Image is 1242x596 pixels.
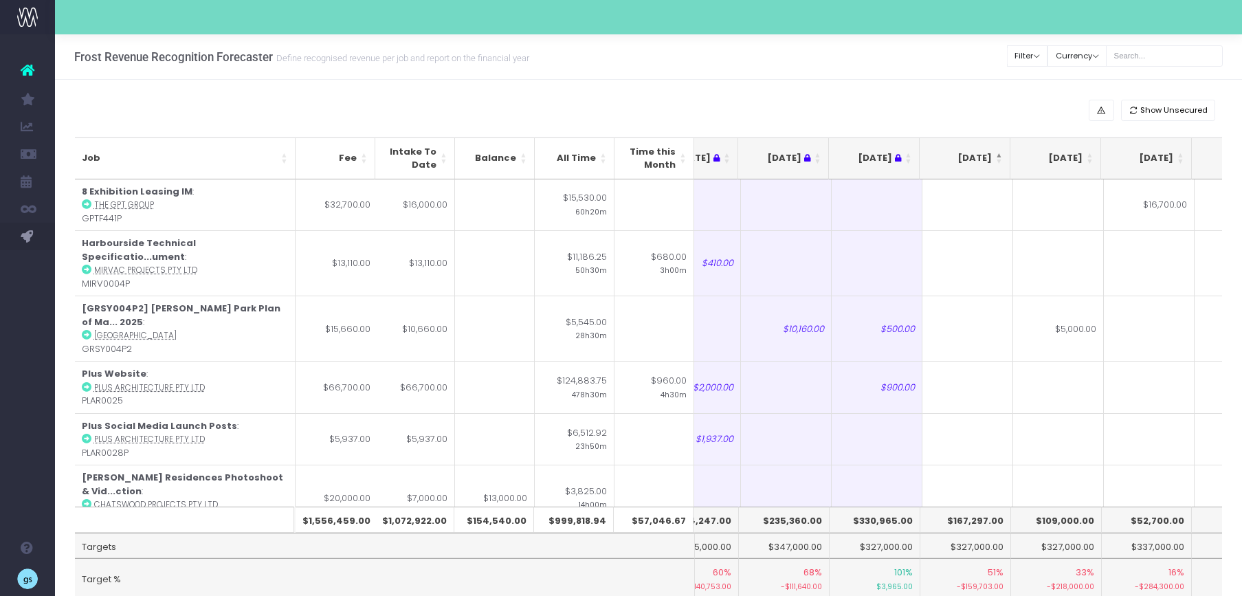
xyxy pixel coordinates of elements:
th: Fee: activate to sort column ascending [296,137,375,179]
td: : PLAR0028P [75,413,296,465]
td: $13,000.00 [455,465,535,530]
td: $5,937.00 [375,413,455,465]
td: $124,883.75 [535,361,614,413]
td: : CORP0056 [75,465,296,530]
small: -$111,640.00 [746,580,822,593]
td: $5,545.00 [535,296,614,361]
strong: [PERSON_NAME] Residences Photoshoot & Vid...ction [82,471,283,498]
td: $16,700.00 [1104,179,1195,231]
th: $235,360.00 [739,507,830,533]
td: $1,937.00 [650,413,741,465]
td: $15,530.00 [535,179,614,231]
span: 68% [803,566,822,580]
abbr: Mirvac Projects Pty Ltd [94,265,197,276]
td: $347,000.00 [739,533,830,559]
input: Search... [1106,45,1223,67]
td: $13,110.00 [375,230,455,296]
th: $1,072,922.00 [375,507,455,533]
td: $5,000.00 [1013,296,1104,361]
td: $6,512.92 [535,413,614,465]
img: images/default_profile_image.png [17,569,38,589]
th: Oct 25: activate to sort column ascending [1101,137,1192,179]
small: -$218,000.00 [1018,580,1094,593]
td: : PLAR0025 [75,361,296,413]
th: $167,297.00 [920,507,1011,533]
small: -$284,300.00 [1109,580,1185,593]
td: $3,825.00 [535,465,614,530]
small: 14h00m [579,498,607,510]
small: 23h50m [575,439,607,452]
th: Jun 25 : activate to sort column ascending [738,137,829,179]
td: : MIRV0004P [75,230,296,296]
th: Aug 25: activate to sort column descending [920,137,1010,179]
small: 60h20m [575,205,607,217]
th: All Time: activate to sort column ascending [535,137,614,179]
abbr: Chatswood Projects Pty Ltd [94,499,218,510]
td: $327,000.00 [830,533,920,559]
td: $32,700.00 [296,179,378,231]
strong: 8 Exhibition Leasing IM [82,185,192,198]
span: 33% [1076,566,1094,580]
th: Sep 25: activate to sort column ascending [1010,137,1101,179]
td: $13,110.00 [296,230,378,296]
small: -$159,703.00 [927,580,1003,593]
td: $10,660.00 [375,296,455,361]
abbr: Plus Architecture Pty Ltd [94,382,205,393]
td: $15,660.00 [296,296,378,361]
span: 101% [894,566,913,580]
td: $960.00 [614,361,694,413]
abbr: Plus Architecture Pty Ltd [94,434,205,445]
span: 60% [713,566,731,580]
td: $66,700.00 [375,361,455,413]
button: Show Unsecured [1121,100,1216,121]
button: Currency [1047,45,1107,67]
th: $109,000.00 [1011,507,1102,533]
abbr: The GPT Group [94,199,154,210]
span: 51% [988,566,1003,580]
td: : GRSY004P2 [75,296,296,361]
span: 16% [1168,566,1184,580]
td: $10,160.00 [741,296,832,361]
th: $999,818.94 [535,507,614,533]
td: $66,700.00 [296,361,378,413]
small: $3,965.00 [836,580,913,593]
small: 3h00m [660,263,687,276]
h3: Frost Revenue Recognition Forecaster [74,50,529,64]
td: $500.00 [832,296,922,361]
td: Targets [75,533,696,559]
td: $20,000.00 [296,465,378,530]
th: $154,540.00 [455,507,535,533]
abbr: Greater Sydney Parklands [94,330,177,341]
td: $16,000.00 [375,179,455,231]
strong: [GRSY004P2] [PERSON_NAME] Park Plan of Ma... 2025 [82,302,280,329]
th: $330,965.00 [830,507,920,533]
small: 50h30m [575,263,607,276]
strong: Plus Website [82,367,146,380]
th: Job: activate to sort column ascending [75,137,296,179]
th: $1,556,459.00 [296,507,378,533]
th: Balance: activate to sort column ascending [455,137,535,179]
td: $900.00 [832,361,922,413]
strong: Harbourside Technical Specificatio...ument [82,236,196,263]
td: $5,937.00 [296,413,378,465]
small: 28h30m [575,329,607,341]
td: $680.00 [614,230,694,296]
td: $11,186.25 [535,230,614,296]
th: Time this Month: activate to sort column ascending [614,137,694,179]
th: $57,046.67 [614,507,694,533]
td: $327,000.00 [920,533,1011,559]
th: $52,700.00 [1102,507,1193,533]
th: Intake To Date: activate to sort column ascending [375,137,455,179]
button: Filter [1007,45,1048,67]
td: $2,000.00 [650,361,741,413]
td: : GPTF441P [75,179,296,231]
td: $337,000.00 [1102,533,1193,559]
td: $327,000.00 [1011,533,1102,559]
strong: Plus Social Media Launch Posts [82,419,237,432]
small: 478h30m [572,388,607,400]
span: Show Unsecured [1140,104,1208,116]
th: Jul 25 : activate to sort column ascending [829,137,920,179]
td: $7,000.00 [375,465,455,530]
td: $410.00 [650,230,741,296]
small: Define recognised revenue per job and report on the financial year [273,50,529,64]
